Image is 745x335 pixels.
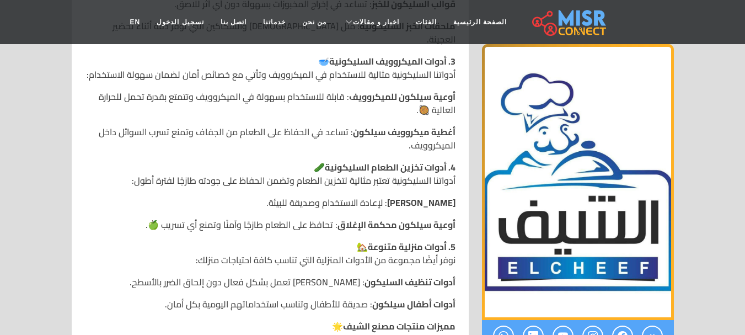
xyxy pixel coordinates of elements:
[85,196,455,209] p: : لإعادة الاستخدام وصديقة للبيئة.
[329,53,455,70] strong: 3. أدوات الميكروويف السليكونية
[335,12,408,33] a: اخبار و مقالات
[372,296,455,312] strong: أدوات أطفال سيلكون
[85,161,455,187] p: 🥒 أدواتنا السليكونية تعتبر مثالية لتخزين الطعام وتضمن الحفاظ على جودته طازجًا لفترة أطول:
[325,159,455,176] strong: 4. أدوات تخزين الطعام السليكونية
[408,12,445,33] a: الفئات
[148,12,212,33] a: تسجيل الدخول
[343,318,455,334] strong: مميزات منتجات مصنع الشيف
[85,275,455,289] p: : [PERSON_NAME] تعمل بشكل فعال دون إلحاق الضرر بالأسطح.
[85,90,455,116] p: : قابلة للاستخدام بسهولة في الميكروويف وتتمتع بقدرة تحمل للحرارة العالية 🥘.
[368,238,455,255] strong: 5. أدوات منزلية متنوعة
[337,216,455,233] strong: أوعية سيلكون محكمة الإغلاق
[212,12,255,33] a: اتصل بنا
[255,12,294,33] a: خدماتنا
[122,12,149,33] a: EN
[85,125,455,152] p: : تساعد في الحفاظ على الطعام من الجفاف وتمنع تسرب السوائل داخل الميكروويف.
[482,44,674,320] img: مصنع الشيف للأدوات المنزلية
[85,320,455,333] p: 🌟
[349,88,455,105] strong: أوعية سيلكون للميكروويف
[365,274,455,290] strong: أدوات تنظيف السليكون
[445,12,515,33] a: الصفحة الرئيسية
[353,124,455,140] strong: أغطية ميكروويف سيلكون
[294,12,335,33] a: من نحن
[353,17,399,27] span: اخبار و مقالات
[387,194,455,211] strong: [PERSON_NAME]
[85,297,455,311] p: : صديقة للأطفال وتناسب استخداماتهم اليومية بكل أمان.
[532,8,606,36] img: main.misr_connect
[85,55,455,81] p: 🥣 أدواتنا السليكونية مثالية للاستخدام في الميكروويف وتأتي مع خصائص أمان لضمان سهولة الاستخدام:
[85,218,455,231] p: : تحافظ على الطعام طازجًا وآمنًا وتمنع أي تسريب 🍏.
[85,240,455,267] p: 🏡 نوفر أيضًا مجموعة من الأدوات المنزلية التي تناسب كافة احتياجات منزلك:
